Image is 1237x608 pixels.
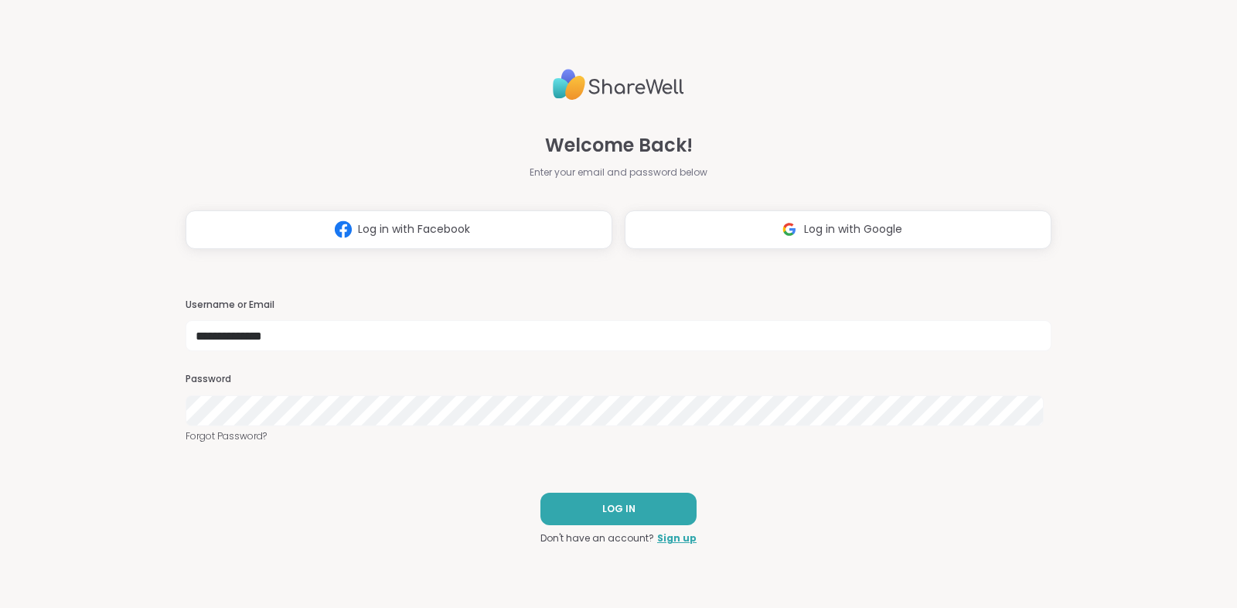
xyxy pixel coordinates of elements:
[186,299,1051,312] h3: Username or Email
[553,63,684,107] img: ShareWell Logo
[186,210,612,249] button: Log in with Facebook
[358,221,470,237] span: Log in with Facebook
[657,531,697,545] a: Sign up
[545,132,693,159] span: Welcome Back!
[329,215,358,244] img: ShareWell Logomark
[186,429,1051,443] a: Forgot Password?
[804,221,902,237] span: Log in with Google
[540,531,654,545] span: Don't have an account?
[540,493,697,525] button: LOG IN
[530,166,707,179] span: Enter your email and password below
[186,373,1051,386] h3: Password
[775,215,804,244] img: ShareWell Logomark
[602,502,636,516] span: LOG IN
[625,210,1051,249] button: Log in with Google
